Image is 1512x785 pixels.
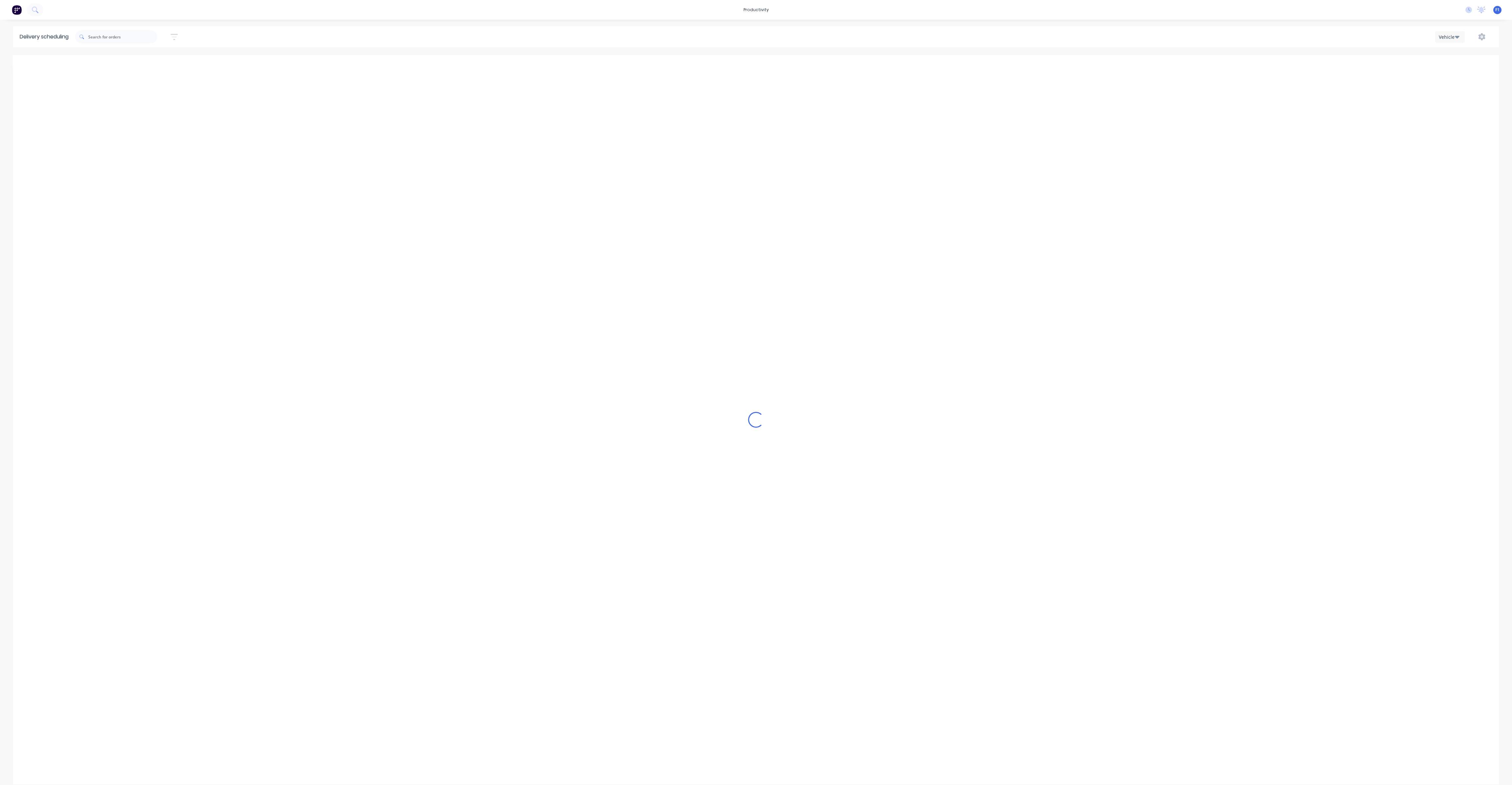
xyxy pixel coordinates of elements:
[12,5,22,15] img: Factory
[1495,7,1500,13] span: F1
[740,5,772,15] div: productivity
[13,26,75,47] div: Delivery scheduling
[88,30,157,43] input: Search for orders
[1439,34,1458,40] div: Vehicle
[1435,31,1465,43] button: Vehicle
